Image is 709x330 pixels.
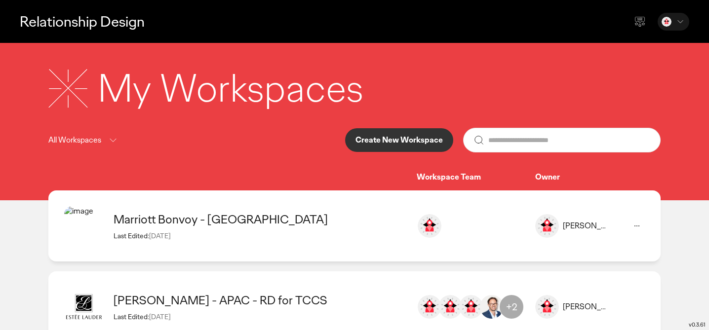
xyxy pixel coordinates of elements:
[149,231,170,240] span: [DATE]
[114,212,407,227] div: Marriott Bonvoy - Brazil
[535,295,559,319] img: image
[417,172,535,183] div: Workspace Team
[480,295,504,319] img: jason.davey@ogilvy.com
[149,312,170,321] span: [DATE]
[20,11,145,32] p: Relationship Design
[418,295,441,319] img: eugene.lai@ogilvy.com
[114,312,407,321] div: Last Edited:
[114,231,407,240] div: Last Edited:
[48,134,101,147] p: All Workspaces
[98,63,363,114] div: My Workspaces
[535,172,645,183] div: Owner
[459,295,483,319] img: genevieve.tan@verticurl.com
[64,287,104,327] img: image
[438,295,462,319] img: genevieve.tan@ogilvy.com
[563,302,609,312] div: [PERSON_NAME]
[64,206,104,246] img: image
[662,17,671,27] img: Marcelo Soutello
[114,293,407,308] div: Estee Lauder - APAC - RD for TCCS
[500,295,523,319] div: +2
[345,128,453,152] button: Create New Workspace
[418,214,441,238] img: marcelo.soutello@ogilvy.com
[628,10,652,34] div: Send feedback
[535,214,559,238] img: image
[563,221,609,231] div: [PERSON_NAME]
[355,136,443,144] p: Create New Workspace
